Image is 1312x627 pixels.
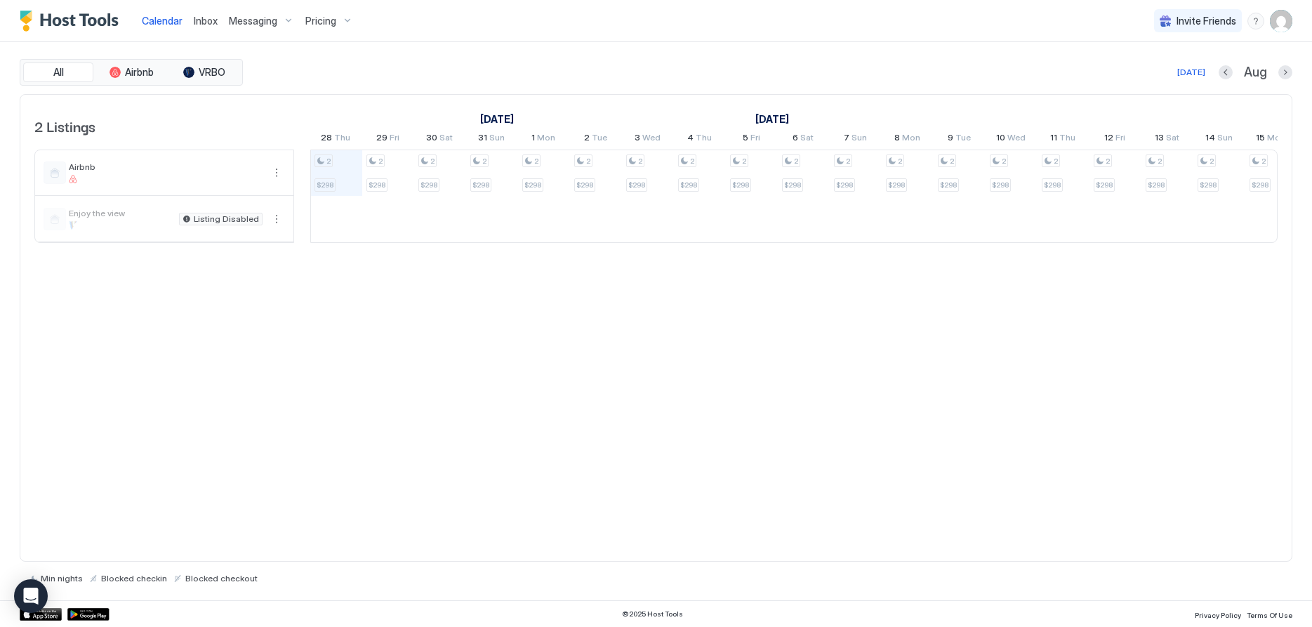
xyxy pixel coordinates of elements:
[750,132,760,147] span: Fri
[67,608,110,621] a: Google Play Store
[752,109,793,129] a: September 1, 2025
[1007,132,1026,147] span: Wed
[739,129,764,150] a: September 5, 2025
[23,62,93,82] button: All
[789,129,817,150] a: September 6, 2025
[1047,129,1079,150] a: September 11, 2025
[317,129,354,150] a: August 28, 2025
[376,132,387,147] span: 29
[852,132,867,147] span: Sun
[41,573,83,583] span: Min nights
[1050,132,1057,147] span: 11
[268,211,285,227] button: More options
[581,129,611,150] a: September 2, 2025
[1177,15,1236,27] span: Invite Friends
[696,132,712,147] span: Thu
[268,164,285,181] button: More options
[844,132,849,147] span: 7
[1096,180,1113,190] span: $298
[628,180,645,190] span: $298
[1278,65,1292,79] button: Next month
[1101,129,1129,150] a: September 12, 2025
[69,208,173,218] span: Enjoy the view
[1104,132,1113,147] span: 12
[950,157,954,166] span: 2
[888,180,905,190] span: $298
[684,129,715,150] a: September 4, 2025
[1247,611,1292,619] span: Terms Of Use
[185,573,258,583] span: Blocked checkout
[642,132,661,147] span: Wed
[20,11,125,32] a: Host Tools Logo
[993,129,1029,150] a: September 10, 2025
[784,180,801,190] span: $298
[1115,132,1125,147] span: Fri
[1195,611,1241,619] span: Privacy Policy
[426,132,437,147] span: 30
[1267,132,1285,147] span: Mon
[268,164,285,181] div: menu
[690,157,694,166] span: 2
[944,129,974,150] a: September 9, 2025
[169,62,239,82] button: VRBO
[478,132,487,147] span: 31
[472,180,489,190] span: $298
[992,180,1009,190] span: $298
[742,157,746,166] span: 2
[743,132,748,147] span: 5
[1252,129,1289,150] a: September 15, 2025
[142,13,183,28] a: Calendar
[369,180,385,190] span: $298
[1106,157,1110,166] span: 2
[1158,157,1162,166] span: 2
[1219,65,1233,79] button: Previous month
[794,157,798,166] span: 2
[1217,132,1233,147] span: Sun
[687,132,694,147] span: 4
[1175,64,1207,81] button: [DATE]
[430,157,435,166] span: 2
[378,157,383,166] span: 2
[528,129,559,150] a: September 1, 2025
[1151,129,1183,150] a: September 13, 2025
[584,132,590,147] span: 2
[194,15,218,27] span: Inbox
[531,132,535,147] span: 1
[836,180,853,190] span: $298
[390,132,399,147] span: Fri
[20,608,62,621] a: App Store
[524,180,541,190] span: $298
[1252,180,1268,190] span: $298
[326,157,331,166] span: 2
[1256,132,1265,147] span: 15
[1059,132,1075,147] span: Thu
[14,579,48,613] div: Open Intercom Messenger
[53,66,64,79] span: All
[898,157,902,166] span: 2
[732,180,749,190] span: $298
[635,132,640,147] span: 3
[996,132,1005,147] span: 10
[142,15,183,27] span: Calendar
[1044,180,1061,190] span: $298
[334,132,350,147] span: Thu
[638,157,642,166] span: 2
[576,180,593,190] span: $298
[125,66,154,79] span: Airbnb
[902,132,920,147] span: Mon
[482,157,486,166] span: 2
[475,129,508,150] a: August 31, 2025
[439,132,453,147] span: Sat
[317,180,333,190] span: $298
[1247,13,1264,29] div: menu
[96,62,166,82] button: Airbnb
[1200,180,1217,190] span: $298
[477,109,517,129] a: August 13, 2025
[537,132,555,147] span: Mon
[940,180,957,190] span: $298
[1244,65,1267,81] span: Aug
[631,129,664,150] a: September 3, 2025
[420,180,437,190] span: $298
[20,59,243,86] div: tab-group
